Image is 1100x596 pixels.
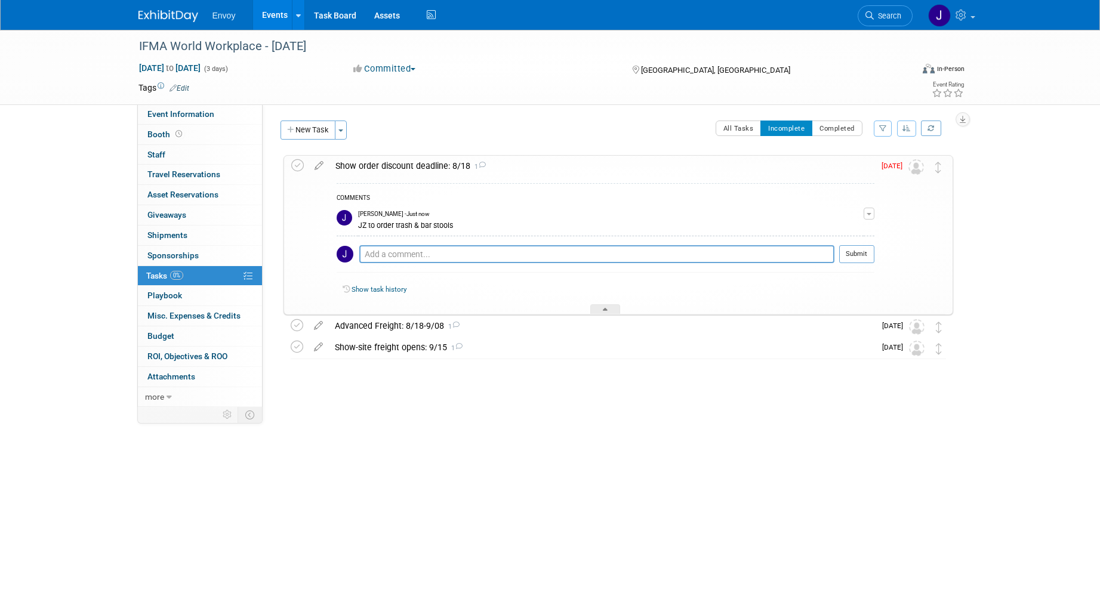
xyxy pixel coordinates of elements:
[147,331,174,341] span: Budget
[882,162,908,170] span: [DATE]
[447,344,463,352] span: 1
[281,121,335,140] button: New Task
[138,306,262,326] a: Misc. Expenses & Credits
[147,150,165,159] span: Staff
[337,193,874,205] div: COMMENTS
[921,121,941,136] a: Refresh
[908,159,924,175] img: Unassigned
[358,219,864,230] div: JZ to order trash & bar stools
[138,286,262,305] a: Playbook
[337,246,353,263] img: Joanna Zerga
[147,190,218,199] span: Asset Reservations
[812,121,862,136] button: Completed
[138,125,262,144] a: Booth
[308,320,329,331] a: edit
[329,156,874,176] div: Show order discount deadline: 8/18
[138,367,262,387] a: Attachments
[147,291,182,300] span: Playbook
[135,36,895,57] div: IFMA World Workplace - [DATE]
[909,341,925,356] img: Unassigned
[936,322,942,333] i: Move task
[309,160,329,171] a: edit
[138,226,262,245] a: Shipments
[928,4,951,27] img: Joanna Zerga
[212,11,236,20] span: Envoy
[203,65,228,73] span: (3 days)
[146,271,183,280] span: Tasks
[352,285,406,294] a: Show task history
[138,246,262,265] a: Sponsorships
[138,205,262,225] a: Giveaways
[138,326,262,346] a: Budget
[308,342,329,353] a: edit
[716,121,762,136] button: All Tasks
[238,407,262,422] td: Toggle Event Tabs
[760,121,812,136] button: Incomplete
[147,251,199,260] span: Sponsorships
[329,316,875,336] div: Advanced Freight: 8/18-9/08
[839,245,874,263] button: Submit
[138,165,262,184] a: Travel Reservations
[882,322,909,330] span: [DATE]
[932,82,964,88] div: Event Rating
[337,210,352,226] img: Joanna Zerga
[138,266,262,286] a: Tasks0%
[147,311,241,320] span: Misc. Expenses & Credits
[358,210,429,218] span: [PERSON_NAME] - Just now
[217,407,238,422] td: Personalize Event Tab Strip
[349,63,420,75] button: Committed
[138,82,189,94] td: Tags
[470,163,486,171] span: 1
[173,129,184,138] span: Booth not reserved yet
[641,66,790,75] span: [GEOGRAPHIC_DATA], [GEOGRAPHIC_DATA]
[170,84,189,92] a: Edit
[935,162,941,173] i: Move task
[138,347,262,366] a: ROI, Objectives & ROO
[842,62,965,80] div: Event Format
[858,5,913,26] a: Search
[138,63,201,73] span: [DATE] [DATE]
[164,63,175,73] span: to
[147,230,187,240] span: Shipments
[147,109,214,119] span: Event Information
[147,351,227,361] span: ROI, Objectives & ROO
[147,210,186,220] span: Giveaways
[882,343,909,351] span: [DATE]
[138,10,198,22] img: ExhibitDay
[145,392,164,402] span: more
[923,64,935,73] img: Format-Inperson.png
[147,169,220,179] span: Travel Reservations
[444,323,460,331] span: 1
[874,11,901,20] span: Search
[936,343,942,354] i: Move task
[936,64,965,73] div: In-Person
[147,372,195,381] span: Attachments
[138,387,262,407] a: more
[170,271,183,280] span: 0%
[138,145,262,165] a: Staff
[909,319,925,335] img: Unassigned
[138,185,262,205] a: Asset Reservations
[329,337,875,357] div: Show-site freight opens: 9/15
[138,104,262,124] a: Event Information
[147,129,184,139] span: Booth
